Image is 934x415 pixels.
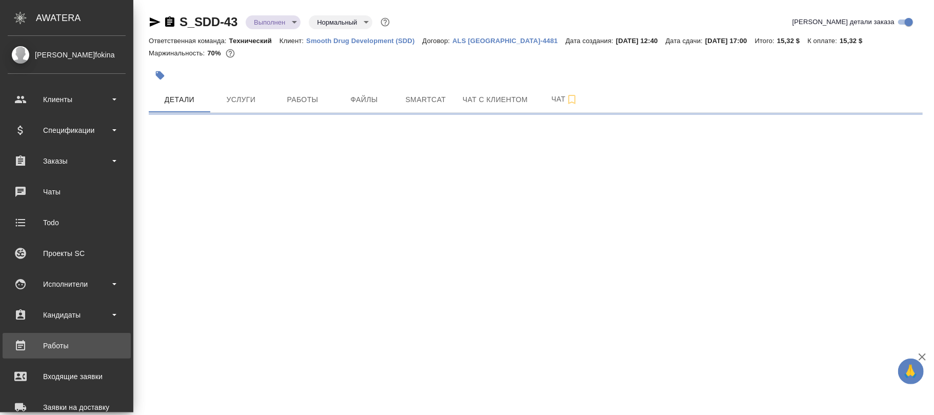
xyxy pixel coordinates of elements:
div: Работы [8,338,126,353]
div: Кандидаты [8,307,126,323]
p: Договор: [423,37,453,45]
p: 15,32 $ [840,37,870,45]
div: Чаты [8,184,126,200]
span: Услуги [216,93,266,106]
p: К оплате: [807,37,840,45]
span: Чат с клиентом [463,93,528,106]
span: 🙏 [902,361,920,382]
button: Доп статусы указывают на важность/срочность заказа [379,15,392,29]
span: Работы [278,93,327,106]
p: Клиент: [280,37,306,45]
p: Дата сдачи: [666,37,705,45]
a: Todo [3,210,131,235]
div: Заказы [8,153,126,169]
div: AWATERA [36,8,133,28]
div: Проекты SC [8,246,126,261]
a: Входящие заявки [3,364,131,389]
p: Технический [229,37,280,45]
a: ALS [GEOGRAPHIC_DATA]-4481 [452,36,565,45]
a: Чаты [3,179,131,205]
p: 15,32 $ [777,37,807,45]
div: Входящие заявки [8,369,126,384]
button: Выполнен [251,18,288,27]
button: 🙏 [898,359,924,384]
span: Чат [540,93,589,106]
p: Smooth Drug Development (SDD) [306,37,422,45]
p: ALS [GEOGRAPHIC_DATA]-4481 [452,37,565,45]
svg: Подписаться [566,93,578,106]
button: Добавить тэг [149,64,171,87]
div: Todo [8,215,126,230]
button: 378.00 RUB; [224,47,237,60]
p: Итого: [755,37,777,45]
a: Smooth Drug Development (SDD) [306,36,422,45]
span: Smartcat [401,93,450,106]
button: Нормальный [314,18,360,27]
p: 70% [207,49,223,57]
a: Проекты SC [3,241,131,266]
button: Скопировать ссылку [164,16,176,28]
p: [DATE] 17:00 [705,37,755,45]
div: Исполнители [8,276,126,292]
div: Спецификации [8,123,126,138]
div: Заявки на доставку [8,400,126,415]
span: Детали [155,93,204,106]
span: Файлы [340,93,389,106]
p: Маржинальность: [149,49,207,57]
p: Дата создания: [566,37,616,45]
div: Выполнен [309,15,372,29]
a: Работы [3,333,131,359]
p: Ответственная команда: [149,37,229,45]
div: [PERSON_NAME]fokina [8,49,126,61]
div: Выполнен [246,15,301,29]
div: Клиенты [8,92,126,107]
p: [DATE] 12:40 [616,37,666,45]
button: Скопировать ссылку для ЯМессенджера [149,16,161,28]
span: [PERSON_NAME] детали заказа [792,17,895,27]
a: S_SDD-43 [180,15,237,29]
